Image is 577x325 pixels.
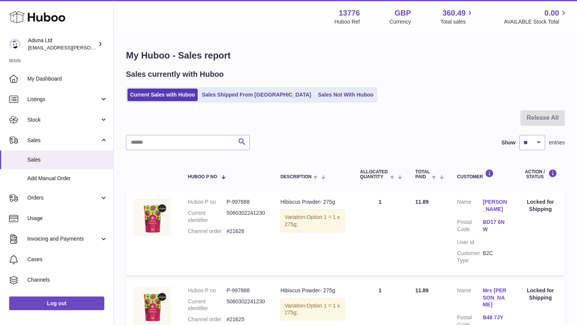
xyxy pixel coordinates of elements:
[457,250,483,264] dt: Customer Type
[440,8,474,25] a: 360.49 Total sales
[27,175,108,182] span: Add Manual Order
[27,215,108,222] span: Usage
[226,316,265,323] dd: #21625
[457,169,508,179] div: Customer
[188,228,226,235] dt: Channel order
[457,198,483,215] dt: Name
[502,139,516,146] label: Show
[524,169,557,179] div: Action / Status
[226,298,265,312] dd: 5060302241230
[188,298,226,312] dt: Current identifier
[134,287,171,325] img: HIBISCUS-POWDER-POUCH-FOP-CHALK.jpg
[390,18,411,25] div: Currency
[188,316,226,323] dt: Channel order
[134,198,171,236] img: HIBISCUS-POWDER-POUCH-FOP-CHALK.jpg
[188,209,226,224] dt: Current identifier
[27,235,100,243] span: Invoicing and Payments
[395,8,411,18] strong: GBP
[360,170,388,179] span: ALLOCATED Quantity
[483,287,508,309] a: Mrs [PERSON_NAME]
[415,170,430,179] span: Total paid
[280,198,345,206] div: Hibiscus Powder- 275g
[457,239,483,246] dt: User Id
[442,8,465,18] span: 360.49
[28,44,193,51] span: [EMAIL_ADDRESS][PERSON_NAME][PERSON_NAME][DOMAIN_NAME]
[188,198,226,206] dt: Huboo P no
[483,314,508,321] a: B48 7JY
[188,174,217,179] span: Huboo P no
[226,198,265,206] dd: P-997888
[504,8,568,25] a: 0.00 AVAILABLE Stock Total
[457,219,483,235] dt: Postal Code
[27,75,108,82] span: My Dashboard
[27,256,108,263] span: Cases
[440,18,474,25] span: Total sales
[415,199,429,205] span: 11.89
[457,287,483,311] dt: Name
[549,139,565,146] span: entries
[28,37,96,51] div: Aduna Ltd
[9,296,104,310] a: Log out
[199,89,314,101] a: Sales Shipped From [GEOGRAPHIC_DATA]
[315,89,376,101] a: Sales Not With Huboo
[339,8,360,18] strong: 13776
[188,287,226,294] dt: Huboo P no
[483,219,508,233] a: BD17 6NW
[504,18,568,25] span: AVAILABLE Stock Total
[280,174,311,179] span: Description
[27,116,100,124] span: Stock
[27,96,100,103] span: Listings
[9,38,20,50] img: deborahe.kamara@aduna.com
[226,287,265,294] dd: P-997888
[280,209,345,232] div: Variation:
[27,137,100,144] span: Sales
[27,194,100,201] span: Orders
[524,287,557,301] div: Locked for Shipping
[285,303,340,316] span: Option 1 = 1 x 275g;
[126,69,224,79] h2: Sales currently with Huboo
[524,198,557,213] div: Locked for Shipping
[127,89,198,101] a: Current Sales with Huboo
[544,8,559,18] span: 0.00
[280,298,345,321] div: Variation:
[483,198,508,213] a: [PERSON_NAME]
[415,287,429,293] span: 11.89
[27,156,108,163] span: Sales
[226,209,265,224] dd: 5060302241230
[226,228,265,235] dd: #21626
[335,18,360,25] div: Huboo Ref
[126,49,565,62] h1: My Huboo - Sales report
[280,287,345,294] div: Hibiscus Powder- 275g
[285,214,340,227] span: Option 1 = 1 x 275g;
[27,276,108,284] span: Channels
[352,191,408,275] td: 1
[483,250,508,264] dd: B2C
